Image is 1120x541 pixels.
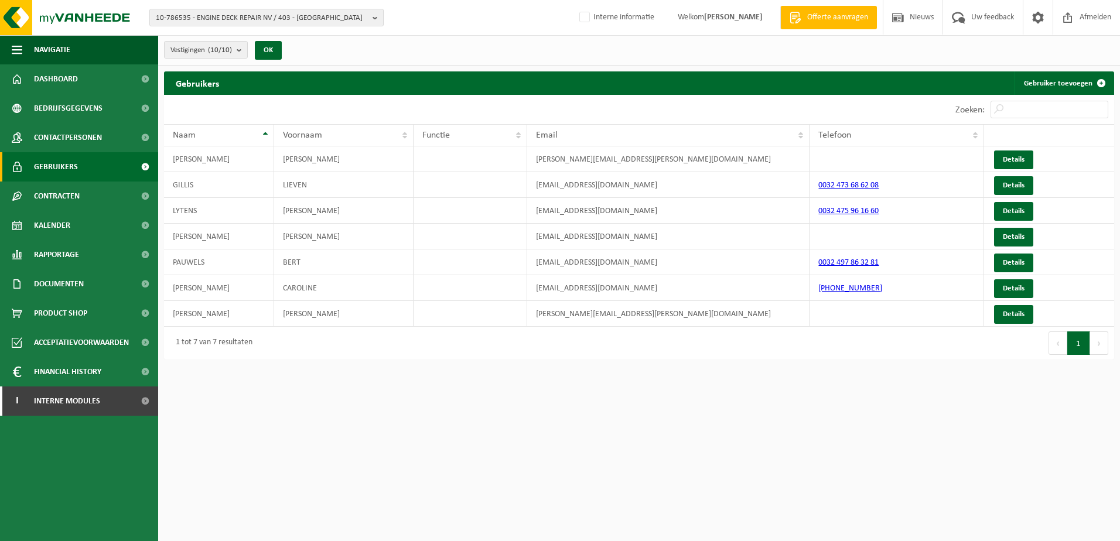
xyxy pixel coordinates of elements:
a: Details [994,150,1033,169]
label: Zoeken: [955,105,985,115]
button: Previous [1049,331,1067,355]
span: Telefoon [818,131,851,140]
a: 0032 475 96 16 60 [818,207,879,215]
button: OK [255,41,282,60]
span: Financial History [34,357,101,386]
td: [PERSON_NAME] [164,301,274,327]
span: I [12,386,22,416]
td: [EMAIL_ADDRESS][DOMAIN_NAME] [527,224,810,249]
a: Details [994,279,1033,298]
td: [EMAIL_ADDRESS][DOMAIN_NAME] [527,249,810,275]
count: (10/10) [208,46,232,54]
td: [PERSON_NAME] [274,146,414,172]
span: Vestigingen [170,42,232,59]
strong: [PERSON_NAME] [704,13,763,22]
td: GILLIS [164,172,274,198]
span: Interne modules [34,386,100,416]
a: Details [994,305,1033,324]
span: Gebruikers [34,152,78,182]
button: 1 [1067,331,1090,355]
span: Acceptatievoorwaarden [34,328,129,357]
a: Offerte aanvragen [780,6,877,29]
td: [PERSON_NAME][EMAIL_ADDRESS][PERSON_NAME][DOMAIN_NAME] [527,301,810,327]
h2: Gebruikers [164,71,231,94]
span: Documenten [34,269,84,299]
span: Rapportage [34,240,79,269]
td: PAUWELS [164,249,274,275]
a: [PHONE_NUMBER] [818,284,882,293]
td: LYTENS [164,198,274,224]
td: BERT [274,249,414,275]
td: [PERSON_NAME] [274,198,414,224]
td: [EMAIL_ADDRESS][DOMAIN_NAME] [527,198,810,224]
span: Email [536,131,558,140]
td: [PERSON_NAME] [274,224,414,249]
span: Contracten [34,182,80,211]
button: 10-786535 - ENGINE DECK REPAIR NV / 403 - [GEOGRAPHIC_DATA] [149,9,384,26]
a: Details [994,202,1033,221]
td: [PERSON_NAME] [274,301,414,327]
a: Details [994,228,1033,246]
span: Kalender [34,211,70,240]
td: LIEVEN [274,172,414,198]
a: Details [994,176,1033,195]
button: Vestigingen(10/10) [164,41,248,59]
td: CAROLINE [274,275,414,301]
a: 0032 497 86 32 81 [818,258,879,267]
a: Details [994,254,1033,272]
span: Naam [173,131,196,140]
span: Voornaam [283,131,322,140]
button: Next [1090,331,1108,355]
span: 10-786535 - ENGINE DECK REPAIR NV / 403 - [GEOGRAPHIC_DATA] [156,9,368,27]
span: Navigatie [34,35,70,64]
a: 0032 473 68 62 08 [818,181,879,190]
a: Gebruiker toevoegen [1015,71,1113,95]
td: [EMAIL_ADDRESS][DOMAIN_NAME] [527,275,810,301]
td: [PERSON_NAME][EMAIL_ADDRESS][PERSON_NAME][DOMAIN_NAME] [527,146,810,172]
span: Dashboard [34,64,78,94]
span: Functie [422,131,450,140]
td: [EMAIL_ADDRESS][DOMAIN_NAME] [527,172,810,198]
td: [PERSON_NAME] [164,275,274,301]
span: Product Shop [34,299,87,328]
span: Contactpersonen [34,123,102,152]
div: 1 tot 7 van 7 resultaten [170,333,252,354]
span: Offerte aanvragen [804,12,871,23]
label: Interne informatie [577,9,654,26]
td: [PERSON_NAME] [164,146,274,172]
td: [PERSON_NAME] [164,224,274,249]
span: Bedrijfsgegevens [34,94,103,123]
